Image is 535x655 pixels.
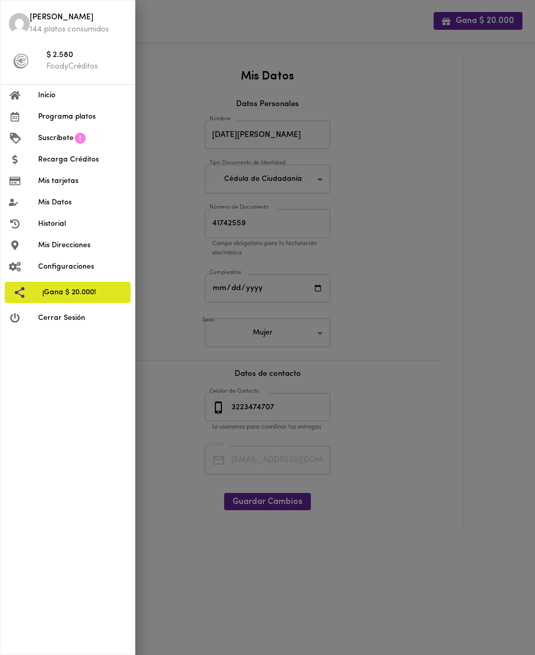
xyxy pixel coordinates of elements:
[46,50,126,62] span: $ 2.580
[38,90,126,101] span: Inicio
[38,219,126,229] span: Historial
[474,594,525,645] iframe: Messagebird Livechat Widget
[38,261,126,272] span: Configuraciones
[46,61,126,72] p: FoodyCréditos
[38,197,126,208] span: Mis Datos
[38,154,126,165] span: Recarga Créditos
[42,287,122,298] span: ¡Gana $ 20.000!
[13,53,29,69] img: foody-creditos-black.png
[38,111,126,122] span: Programa platos
[38,176,126,187] span: Mis tarjetas
[30,24,126,35] p: 144 platos consumidos
[30,12,126,24] span: [PERSON_NAME]
[38,313,126,324] span: Cerrar Sesión
[38,133,74,144] span: Suscríbete
[38,240,126,251] span: Mis Direcciones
